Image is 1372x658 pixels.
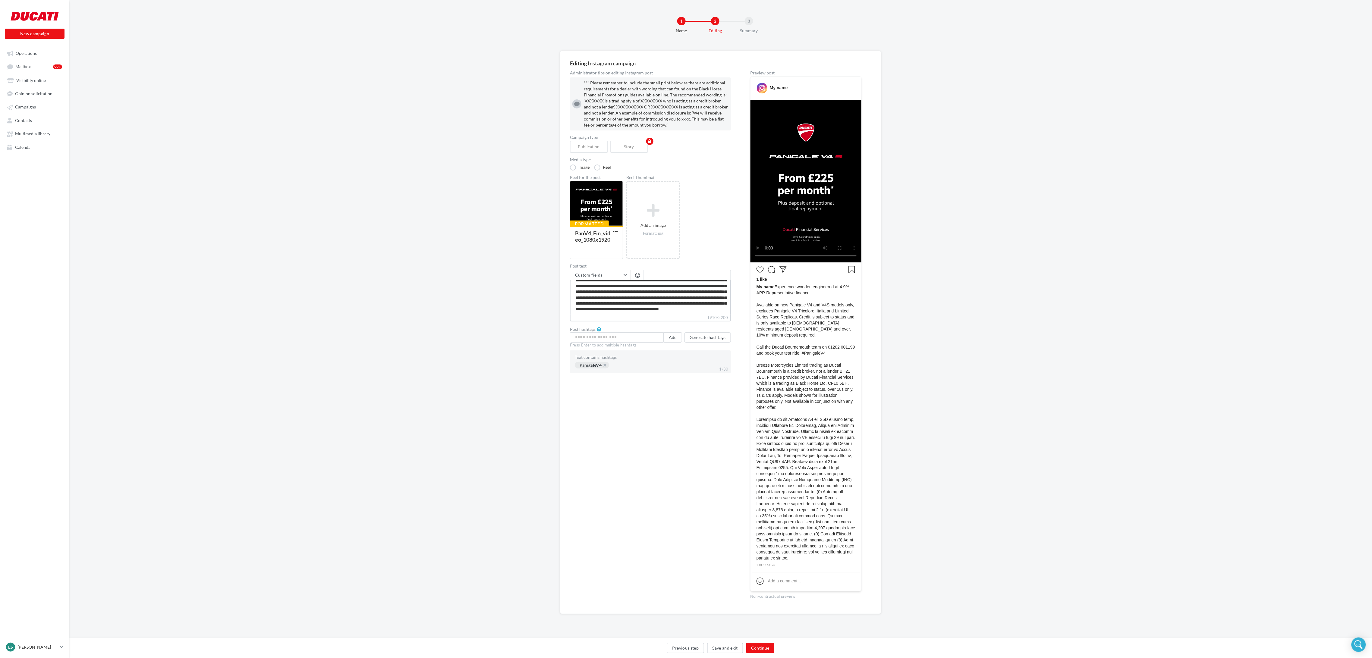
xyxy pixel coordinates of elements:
div: *** Please remember to include the small print below as there are additional requirements for a d... [584,80,728,128]
span: Operations [16,51,37,56]
div: PanigaleV4 [575,362,609,368]
span: Campaigns [15,105,36,110]
div: Reel Thumbnail [626,175,680,180]
div: Text contains hashtags [575,355,726,359]
span: Mailbox [15,64,31,69]
div: 1 hour ago [757,562,855,568]
label: Post text [570,264,731,268]
a: Contacts [4,115,66,126]
div: Add a comment... [768,578,801,584]
span: Visibility online [16,78,46,83]
a: Visibility online [4,75,66,86]
a: Mailbox99+ [4,61,66,72]
label: Media type [570,158,731,162]
div: 2 [711,17,719,25]
label: 1910/2200 [570,315,731,321]
svg: Emoji [757,578,764,585]
svg: Partager la publication [779,266,787,273]
div: 1/30 [717,365,731,373]
span: Opinion solicitation [15,91,52,96]
span: Multimedia library [15,131,50,136]
button: Save and exit [707,643,743,653]
a: Campaigns [4,101,66,112]
div: PanV4_Fin_video_1080x1920 [575,230,610,243]
div: Press Enter to add multiple hashtags [570,343,731,348]
span: Custom fields [575,272,603,277]
a: Multimedia library [4,128,66,139]
span: ES [8,644,13,650]
label: Reel [594,164,611,171]
div: Reel for the post [570,175,623,180]
div: Preview post [750,71,862,75]
div: Open Intercom Messenger [1352,638,1366,652]
div: 3 [745,17,753,25]
svg: Commenter [768,266,775,273]
div: Administrator tips on editing Instagram post [570,71,731,75]
div: 1 like [757,276,855,284]
span: Contacts [15,118,32,123]
button: Custom fields [570,270,630,280]
button: Continue [746,643,774,653]
button: Generate hashtags [684,332,731,343]
div: Name [662,28,701,34]
div: 99+ [53,64,62,69]
button: Previous step [667,643,704,653]
a: Operations [4,48,66,58]
a: ES [PERSON_NAME] [5,641,65,653]
div: Summary [730,28,768,34]
label: Campaign type [570,135,731,139]
label: Image [570,164,590,171]
div: 1 [677,17,686,25]
div: Editing [696,28,735,34]
div: Formatted [570,221,609,227]
svg: Enregistrer [848,266,855,273]
svg: J’aime [757,266,764,273]
span: Calendar [15,145,32,150]
a: Calendar [4,142,66,152]
div: Editing Instagram campaign [570,61,871,66]
a: Opinion solicitation [4,88,66,99]
button: Add [664,332,682,343]
div: Non-contractual preview [750,591,862,599]
p: [PERSON_NAME] [17,644,58,650]
button: New campaign [5,29,65,39]
span: My name [757,284,775,289]
div: My name [770,85,788,91]
span: Experience wonder, engineered at 4.9% APR Representative finance. Available on new Panigale V4 an... [757,284,855,561]
label: Post hashtags [570,327,596,331]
